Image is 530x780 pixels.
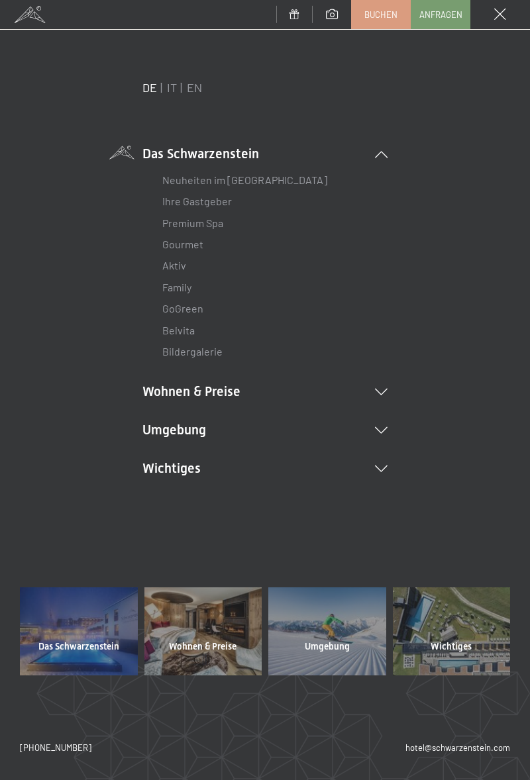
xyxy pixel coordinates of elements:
a: Wichtiges Wellnesshotel Südtirol SCHWARZENSTEIN - Wellnessurlaub in den Alpen, Wandern und Wellness [390,587,514,675]
a: Buchen [352,1,410,28]
a: Anfragen [411,1,470,28]
a: Wohnen & Preise Wellnesshotel Südtirol SCHWARZENSTEIN - Wellnessurlaub in den Alpen, Wandern und ... [141,587,266,675]
a: GoGreen [162,302,203,315]
span: [PHONE_NUMBER] [20,742,91,753]
a: Das Schwarzenstein Wellnesshotel Südtirol SCHWARZENSTEIN - Wellnessurlaub in den Alpen, Wandern u... [17,587,141,675]
span: Wohnen & Preise [169,640,237,654]
span: Das Schwarzenstein [38,640,119,654]
a: Premium Spa [162,217,223,229]
a: [PHONE_NUMBER] [20,742,91,754]
span: Anfragen [419,9,462,21]
span: Umgebung [305,640,350,654]
a: Umgebung Wellnesshotel Südtirol SCHWARZENSTEIN - Wellnessurlaub in den Alpen, Wandern und Wellness [265,587,390,675]
a: Ihre Gastgeber [162,195,232,207]
span: Buchen [364,9,397,21]
a: Family [162,281,191,293]
a: Gourmet [162,238,203,250]
a: Belvita [162,324,195,336]
a: Bildergalerie [162,345,223,358]
span: Wichtiges [431,640,472,654]
a: Neuheiten im [GEOGRAPHIC_DATA] [162,173,327,186]
a: EN [187,80,202,95]
a: hotel@schwarzenstein.com [405,742,510,754]
a: DE [142,80,157,95]
a: Aktiv [162,259,186,271]
a: IT [167,80,177,95]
